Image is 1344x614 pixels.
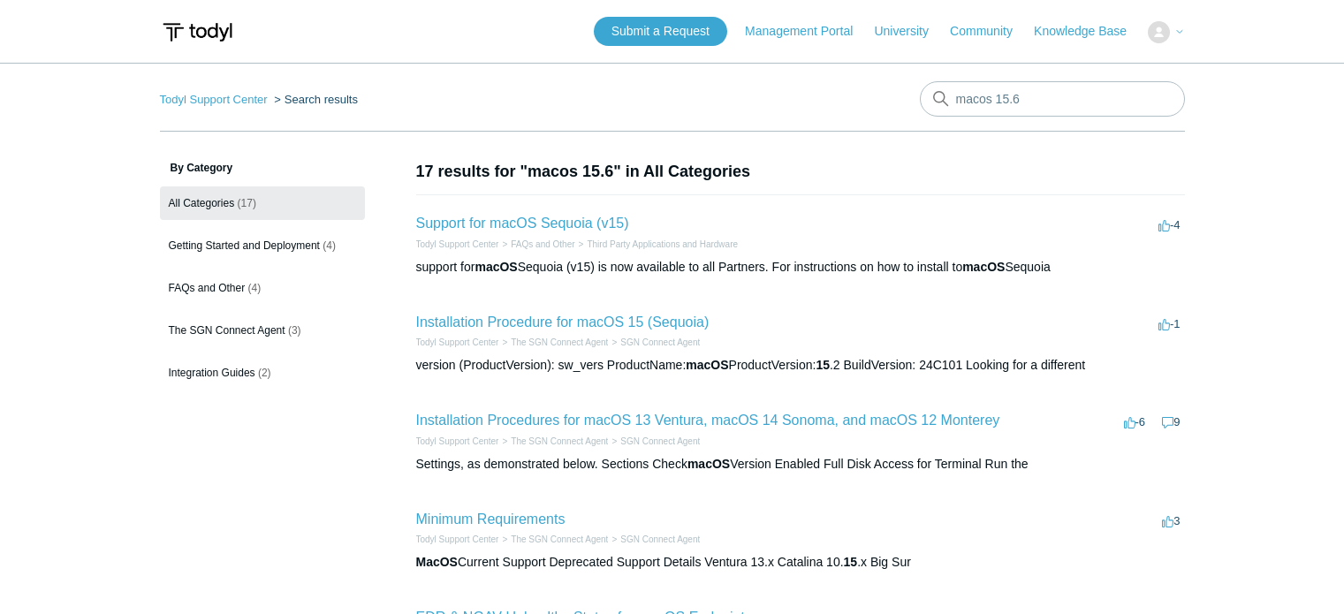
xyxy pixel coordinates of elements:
[238,197,256,209] span: (17)
[498,533,608,546] li: The SGN Connect Agent
[248,282,262,294] span: (4)
[620,534,700,544] a: SGN Connect Agent
[686,358,728,372] em: macOS
[416,553,1185,572] div: Current Support Deprecated Support Details Ventura 13.x Catalina 10. .x Big Sur
[1034,22,1144,41] a: Knowledge Base
[416,436,499,446] a: Todyl Support Center
[608,435,700,448] li: SGN Connect Agent
[416,413,1000,428] a: Installation Procedures for macOS 13 Ventura, macOS 14 Sonoma, and macOS 12 Monterey
[1158,317,1181,330] span: -1
[416,534,499,544] a: Todyl Support Center
[620,337,700,347] a: SGN Connect Agent
[608,336,700,349] li: SGN Connect Agent
[160,356,365,390] a: Integration Guides (2)
[160,314,365,347] a: The SGN Connect Agent (3)
[160,93,268,106] a: Todyl Support Center
[169,324,285,337] span: The SGN Connect Agent
[511,337,608,347] a: The SGN Connect Agent
[1162,415,1180,428] span: 9
[962,260,1005,274] em: macOS
[745,22,870,41] a: Management Portal
[416,160,1185,184] h1: 17 results for "macos 15.6" in All Categories
[160,93,271,106] li: Todyl Support Center
[416,337,499,347] a: Todyl Support Center
[160,186,365,220] a: All Categories (17)
[416,435,499,448] li: Todyl Support Center
[511,239,574,249] a: FAQs and Other
[258,367,271,379] span: (2)
[511,436,608,446] a: The SGN Connect Agent
[498,435,608,448] li: The SGN Connect Agent
[323,239,336,252] span: (4)
[416,356,1185,375] div: version (ProductVersion): sw_vers ProductName: ProductVersion: .2 BuildVersion: 24C101 Looking fo...
[816,358,830,372] em: 15
[575,238,738,251] li: Third Party Applications and Hardware
[169,367,255,379] span: Integration Guides
[416,238,499,251] li: Todyl Support Center
[416,533,499,546] li: Todyl Support Center
[169,282,246,294] span: FAQs and Other
[594,17,727,46] a: Submit a Request
[511,534,608,544] a: The SGN Connect Agent
[416,239,499,249] a: Todyl Support Center
[160,16,235,49] img: Todyl Support Center Help Center home page
[160,229,365,262] a: Getting Started and Deployment (4)
[416,336,499,349] li: Todyl Support Center
[950,22,1030,41] a: Community
[920,81,1185,117] input: Search
[874,22,945,41] a: University
[498,238,574,251] li: FAQs and Other
[475,260,517,274] em: macOS
[416,216,629,231] a: Support for macOS Sequoia (v15)
[160,160,365,176] h3: By Category
[1158,218,1181,231] span: -4
[416,455,1185,474] div: Settings, as demonstrated below. Sections Check Version Enabled Full Disk Access for Terminal Run...
[1162,514,1180,527] span: 3
[416,315,710,330] a: Installation Procedure for macOS 15 (Sequoia)
[587,239,738,249] a: Third Party Applications and Hardware
[687,457,730,471] em: macOS
[416,258,1185,277] div: support for Sequoia (v15) is now available to all Partners. For instructions on how to install to...
[844,555,858,569] em: 15
[608,533,700,546] li: SGN Connect Agent
[270,93,358,106] li: Search results
[1124,415,1146,428] span: -6
[620,436,700,446] a: SGN Connect Agent
[498,336,608,349] li: The SGN Connect Agent
[288,324,301,337] span: (3)
[416,555,458,569] em: MacOS
[160,271,365,305] a: FAQs and Other (4)
[416,512,566,527] a: Minimum Requirements
[169,197,235,209] span: All Categories
[169,239,320,252] span: Getting Started and Deployment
